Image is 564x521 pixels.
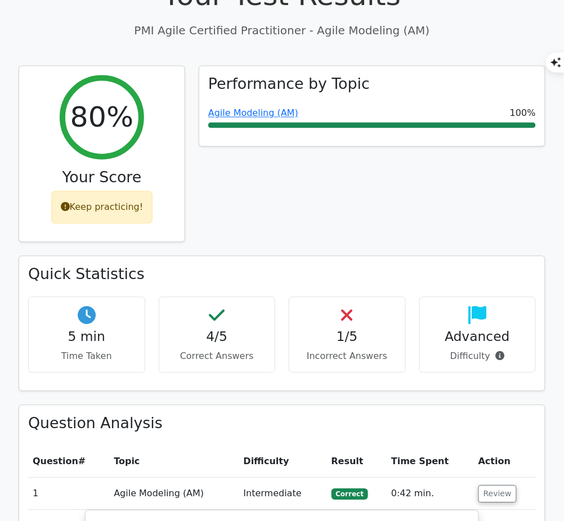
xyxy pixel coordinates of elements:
th: Time Spent [387,446,474,478]
p: Incorrect Answers [298,350,396,363]
div: Keep practicing! [51,191,153,224]
h3: Performance by Topic [208,75,370,93]
h3: Question Analysis [28,415,536,433]
th: Difficulty [239,446,327,478]
h2: 80% [70,101,134,135]
th: Topic [109,446,239,478]
p: Difficulty [429,350,527,363]
td: Agile Modeling (AM) [109,478,239,510]
h3: Your Score [28,169,176,187]
span: 100% [510,107,536,120]
h4: 1/5 [298,329,396,345]
h4: 4/5 [168,329,266,345]
span: Correct [332,489,368,500]
h3: Quick Statistics [28,266,536,284]
th: # [28,446,109,478]
p: Time Taken [38,350,136,363]
h4: 5 min [38,329,136,345]
span: Question [33,456,78,467]
td: 1 [28,478,109,510]
td: 0:42 min. [387,478,474,510]
th: Result [327,446,387,478]
p: Correct Answers [168,350,266,363]
th: Action [474,446,536,478]
td: Intermediate [239,478,327,510]
button: Review [478,486,517,503]
p: PMI Agile Certified Practitioner - Agile Modeling (AM) [19,22,545,39]
h4: Advanced [429,329,527,345]
a: Agile Modeling (AM) [208,108,298,119]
